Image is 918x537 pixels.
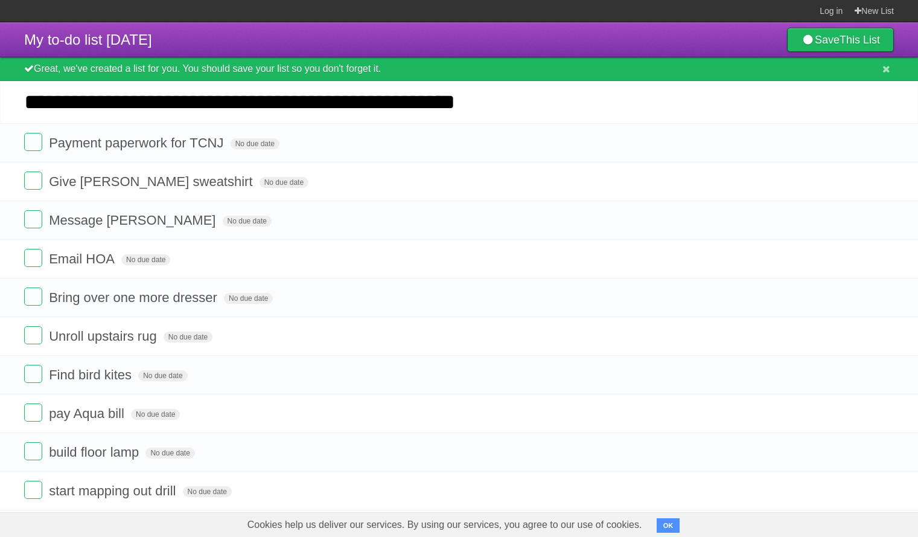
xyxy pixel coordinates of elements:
[24,210,42,228] label: Done
[24,481,42,499] label: Done
[49,329,160,344] span: Unroll upstairs rug
[24,133,42,151] label: Done
[24,172,42,190] label: Done
[24,404,42,422] label: Done
[224,293,273,304] span: No due date
[24,442,42,460] label: Done
[49,367,135,382] span: Find bird kites
[24,31,152,48] span: My to-do list [DATE]
[49,483,179,498] span: start mapping out drill
[235,513,654,537] span: Cookies help us deliver our services. By using our services, you agree to our use of cookies.
[183,486,232,497] span: No due date
[49,406,127,421] span: pay Aqua bill
[49,251,118,266] span: Email HOA
[231,138,279,149] span: No due date
[24,326,42,344] label: Done
[787,28,894,52] a: SaveThis List
[260,177,308,188] span: No due date
[223,216,272,227] span: No due date
[657,518,680,533] button: OK
[131,409,180,420] span: No due date
[49,135,226,150] span: Payment paperwork for TCNJ
[145,448,194,458] span: No due date
[164,332,212,342] span: No due date
[49,213,218,228] span: Message [PERSON_NAME]
[49,290,220,305] span: Bring over one more dresser
[840,34,880,46] b: This List
[121,254,170,265] span: No due date
[24,249,42,267] label: Done
[49,174,255,189] span: Give [PERSON_NAME] sweatshirt
[49,445,142,460] span: build floor lamp
[138,370,187,381] span: No due date
[24,288,42,306] label: Done
[24,365,42,383] label: Done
